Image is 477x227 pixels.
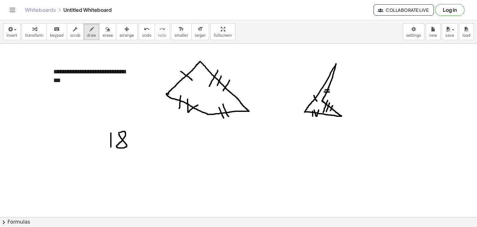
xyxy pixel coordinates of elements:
[403,23,425,40] button: settings
[84,23,100,40] button: draw
[158,33,166,38] span: redo
[445,33,454,38] span: save
[379,7,429,13] span: Collaborate Live
[426,23,441,40] button: new
[210,23,235,40] button: fullscreen
[120,33,134,38] span: arrange
[374,4,434,16] button: Collaborate Live
[435,4,465,16] button: Log in
[54,25,60,33] i: keyboard
[144,25,150,33] i: undo
[87,33,96,38] span: draw
[429,33,437,38] span: new
[459,23,474,40] button: load
[171,23,192,40] button: format_sizesmaller
[102,33,113,38] span: erase
[159,25,165,33] i: redo
[25,7,56,13] a: Whiteboards
[406,33,421,38] span: settings
[70,33,80,38] span: scrub
[25,33,43,38] span: transform
[442,23,458,40] button: save
[175,33,188,38] span: smaller
[47,23,67,40] button: keyboardkeypad
[50,33,64,38] span: keypad
[462,33,470,38] span: load
[155,23,170,40] button: redoredo
[191,23,209,40] button: format_sizelarger
[142,33,152,38] span: undo
[214,33,232,38] span: fullscreen
[116,23,138,40] button: arrange
[7,5,17,15] button: Toggle navigation
[178,25,184,33] i: format_size
[195,33,206,38] span: larger
[3,23,20,40] button: insert
[67,23,84,40] button: scrub
[99,23,116,40] button: erase
[139,23,155,40] button: undoundo
[22,23,47,40] button: transform
[197,25,203,33] i: format_size
[7,33,17,38] span: insert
